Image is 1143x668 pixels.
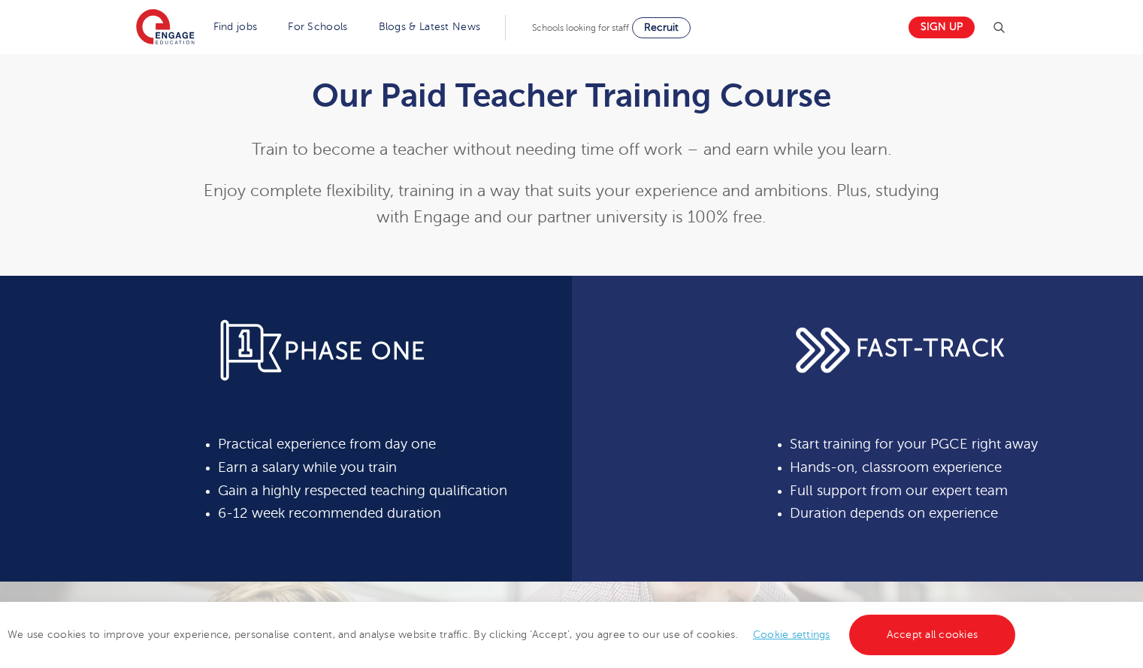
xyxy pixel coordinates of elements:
span: Start training for your PGCE right away [790,437,1038,452]
a: Blogs & Latest News [379,21,481,32]
span: Practical experience from day one [218,437,436,452]
a: Find jobs [213,21,258,32]
span: Earn a salary while you train [218,460,397,475]
h1: Our Paid Teacher Training Course [203,77,940,114]
a: Cookie settings [753,629,830,640]
span: Hands-on, classroom experience [790,460,1002,475]
a: Recruit [632,17,691,38]
a: For Schools [288,21,347,32]
span: FAST-TRACK [856,335,1005,361]
a: Sign up [909,17,975,38]
span: We use cookies to improve your experience, personalise content, and analyse website traffic. By c... [8,629,1019,640]
span: Full support from our expert team [790,483,1008,498]
img: Engage Education [136,9,195,47]
span: Recruit [644,22,679,33]
span: Train to become a teacher without needing time off work – and earn while you learn. [252,141,891,159]
span: Duration depends on experience [790,506,998,521]
a: Accept all cookies [849,615,1016,655]
span: 6-12 week recommended duration [218,506,441,521]
span: Gain a highly respected teaching qualification [218,483,507,498]
span: PHASE ONE [284,338,426,364]
span: Enjoy complete flexibility, training in a way that suits your experience and ambitions. Plus, stu... [204,182,939,226]
span: Schools looking for staff [532,23,629,33]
